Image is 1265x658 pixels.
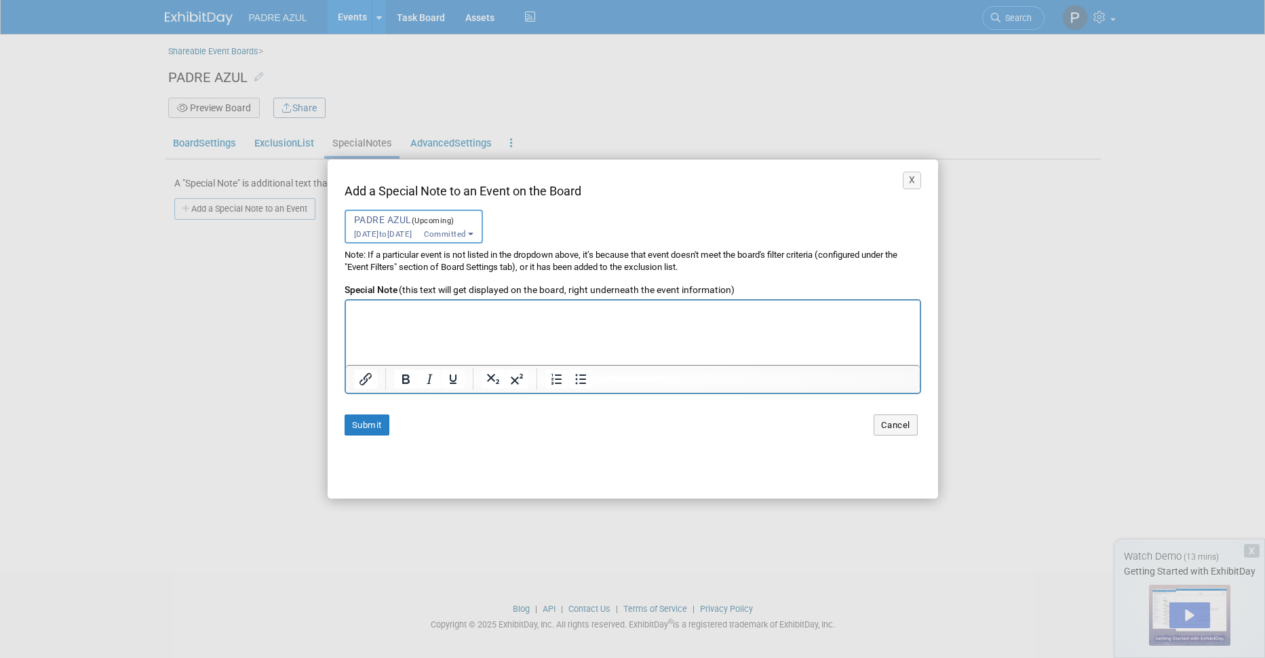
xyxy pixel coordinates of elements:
button: Insert/edit link [354,370,377,389]
div: Note: If a particular event is not listed in the dropdown above, it’s because that event doesn't ... [345,249,921,275]
button: Bold [394,370,417,389]
button: Submit [345,414,389,436]
button: Subscript [482,370,505,389]
span: (Upcoming) [412,216,454,225]
span: [DATE] [DATE] Committed [354,216,466,239]
span: to [379,229,387,239]
button: X [903,172,921,189]
button: Bullet list [569,370,592,389]
button: PADRE AZUL(Upcoming)[DATE]to[DATE] Committed [345,210,484,244]
button: Numbered list [545,370,568,389]
button: Cancel [874,414,918,436]
button: Underline [442,370,465,389]
button: Italic [418,370,441,389]
span: PADRE AZUL [354,214,466,239]
div: Add a Special Note to an Event on the Board [345,182,921,200]
button: Superscript [505,370,528,389]
iframe: Rich Text Area [346,301,920,365]
span: (this text will get displayed on the board, right underneath the event information) [399,284,735,295]
div: Special Note [345,284,921,297]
